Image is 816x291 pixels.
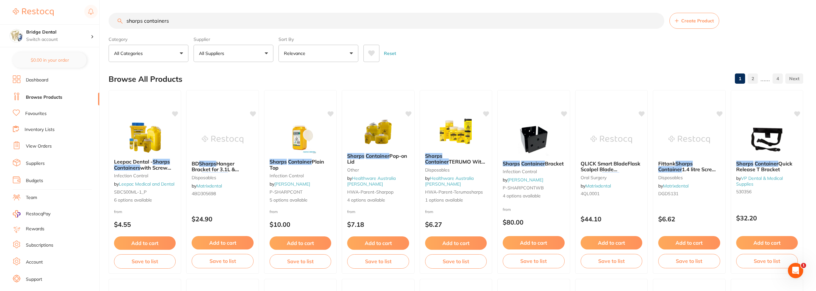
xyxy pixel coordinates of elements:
[347,153,407,165] span: Pop-on Lid
[658,161,720,172] b: Fittank Sharps Container 1.4 litre Screw Top
[270,197,331,203] span: 5 options available
[425,153,487,165] b: Sharps Container TERUMO With Screw Lid
[270,159,331,171] b: Sharps Container Plain Top
[425,167,487,172] small: Disposables
[270,221,331,228] p: $10.00
[192,215,253,223] p: $24.90
[119,181,174,187] a: Leepac Medical and Dental
[347,175,396,187] span: by
[284,50,308,57] p: Relevance
[13,8,54,16] img: Restocq Logo
[26,259,43,265] a: Account
[109,13,664,29] input: Search Products
[114,173,176,178] small: infection control
[114,209,122,214] span: from
[736,214,798,222] p: $32.20
[507,177,543,183] a: [PERSON_NAME]
[202,124,243,156] img: BD Sharps Hanger Bracket for 3.1L & 7.8L Containers
[26,94,62,101] a: Browse Products
[114,197,176,203] span: 6 options available
[585,183,611,189] a: Matrixdental
[199,50,227,57] p: All Suppliers
[736,175,783,187] a: VP Dental & Medical Supplies
[669,13,719,29] button: Create Product
[194,45,273,62] button: All Suppliers
[581,183,611,189] span: by
[591,124,632,156] img: QLICK Smart BladeFlask Scalpel Blade Remover Sharps Container
[503,160,520,167] em: Sharps
[503,185,544,191] span: P-SHARPCONTWB
[425,221,487,228] p: $6.27
[114,50,145,57] p: All Categories
[192,161,253,172] b: BD Sharps Hanger Bracket for 3.1L & 7.8L Containers
[124,122,166,154] img: Leepac Dental - Sharps Containers with Screw Lid - High Quality Dental Product
[13,210,50,218] a: RestocqPay
[668,124,710,156] img: Fittank Sharps Container 1.4 litre Screw Top
[681,18,714,23] span: Create Product
[13,52,87,68] button: $0.00 in your order
[736,189,751,195] span: 530356
[503,161,564,166] b: Sharps Container Bracket
[773,72,783,85] a: 4
[347,197,409,203] span: 4 options available
[736,160,753,167] em: Sharps
[114,159,176,171] b: Leepac Dental - Sharps Containers with Screw Lid - High Quality Dental Product
[425,209,433,214] span: from
[196,183,222,189] a: Matrixdental
[658,166,682,172] em: Container
[736,161,798,172] b: Sharps Container Quick Release T Bracket
[760,75,770,82] p: ......
[114,189,147,195] span: SBC500ML-1_P
[10,29,23,42] img: Bridge Dental
[270,158,324,171] span: Plain Top
[114,158,153,165] span: Leepac Dental -
[425,175,474,187] span: by
[192,191,216,196] span: 4BD305698
[270,236,331,250] button: Add to cart
[736,236,798,249] button: Add to cart
[425,158,485,171] span: TERUMO With Screw Lid
[545,160,564,167] span: Bracket
[270,189,302,195] span: P-SHARPCONT
[26,226,44,232] a: Rewards
[581,236,642,249] button: Add to cart
[435,116,477,148] img: Sharps Container TERUMO With Screw Lid
[109,75,182,84] h2: Browse All Products
[425,158,449,165] em: Container
[114,236,176,250] button: Add to cart
[26,178,43,184] a: Budgets
[503,193,564,199] span: 4 options available
[278,36,358,42] label: Sort By
[114,221,176,228] p: $4.55
[658,166,716,178] span: 1.4 litre Screw Top
[658,236,720,249] button: Add to cart
[736,160,792,172] span: Quick Release T Bracket
[192,254,253,268] button: Save to list
[26,160,45,167] a: Suppliers
[581,254,642,268] button: Save to list
[109,45,188,62] button: All Categories
[675,160,693,167] em: Sharps
[26,36,91,43] p: Switch account
[357,116,399,148] img: Sharps Container Pop-on Lid
[581,215,642,223] p: $44.10
[788,263,803,278] iframe: Intercom live chat
[503,177,543,183] span: by
[347,209,355,214] span: from
[347,189,393,195] span: HWA-parent-sharpop
[270,254,331,268] button: Save to list
[503,218,564,226] p: $80.00
[736,254,798,268] button: Save to list
[26,242,53,249] a: Subscriptions
[13,5,54,19] a: Restocq Logo
[270,173,331,178] small: infection control
[347,175,396,187] a: Healthware Australia [PERSON_NAME]
[366,153,389,159] em: Container
[26,195,37,201] a: Team
[581,191,599,196] span: 4QL0001
[280,122,321,154] img: Sharps Container Plain Top
[192,236,253,249] button: Add to cart
[153,158,170,165] em: Sharps
[347,167,409,172] small: other
[114,254,176,268] button: Save to list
